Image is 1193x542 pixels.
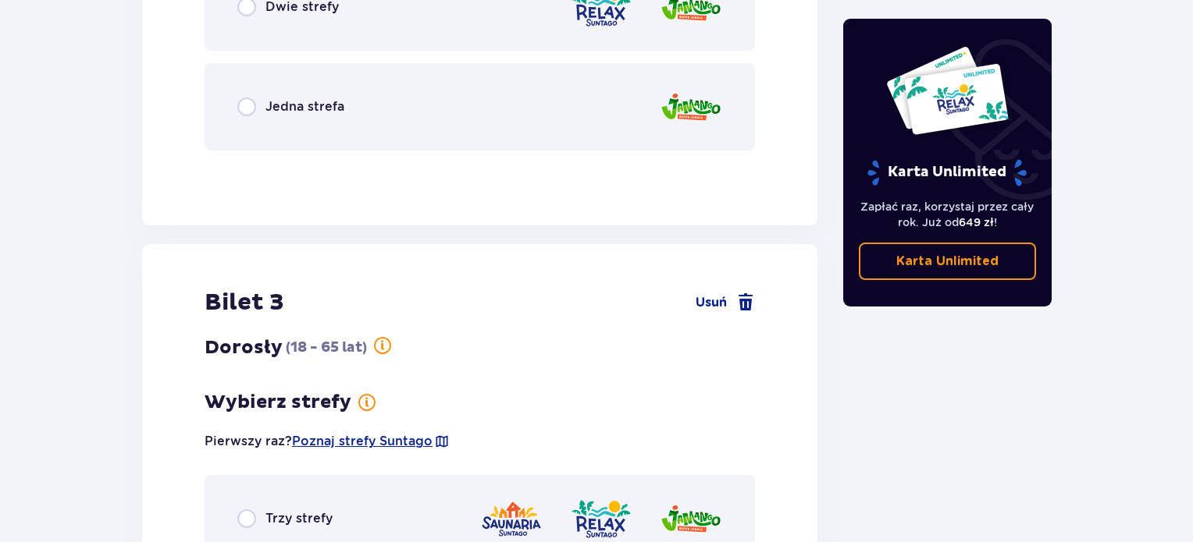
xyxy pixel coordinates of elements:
[205,288,284,317] h3: Bilet 3
[859,243,1037,280] a: Karta Unlimited
[660,497,722,541] img: Jamango
[265,510,333,527] span: Trzy strefy
[205,433,450,450] p: Pierwszy raz?
[205,336,283,360] p: Dorosły
[696,293,755,312] a: Usuń
[265,98,344,115] span: Jedna strefa
[286,338,367,357] p: ( 18 - 65 lat )
[292,433,433,450] a: Poznaj strefy Suntago
[859,199,1037,230] p: Zapłać raz, korzystaj przez cały rok. Już od !
[660,85,722,129] img: Jamango
[696,293,727,312] span: Usuń
[866,159,1028,186] p: Karta Unlimited
[959,216,994,228] span: 649 zł
[480,497,543,541] img: Saunaria
[885,45,1010,136] img: Dwie karty całoroczne do Suntago z napisem 'UNLIMITED RELAX', na białym tle z tropikalnymi liśćmi...
[896,253,999,270] p: Karta Unlimited
[570,497,632,541] img: Relax
[205,391,351,414] h4: Wybierz strefy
